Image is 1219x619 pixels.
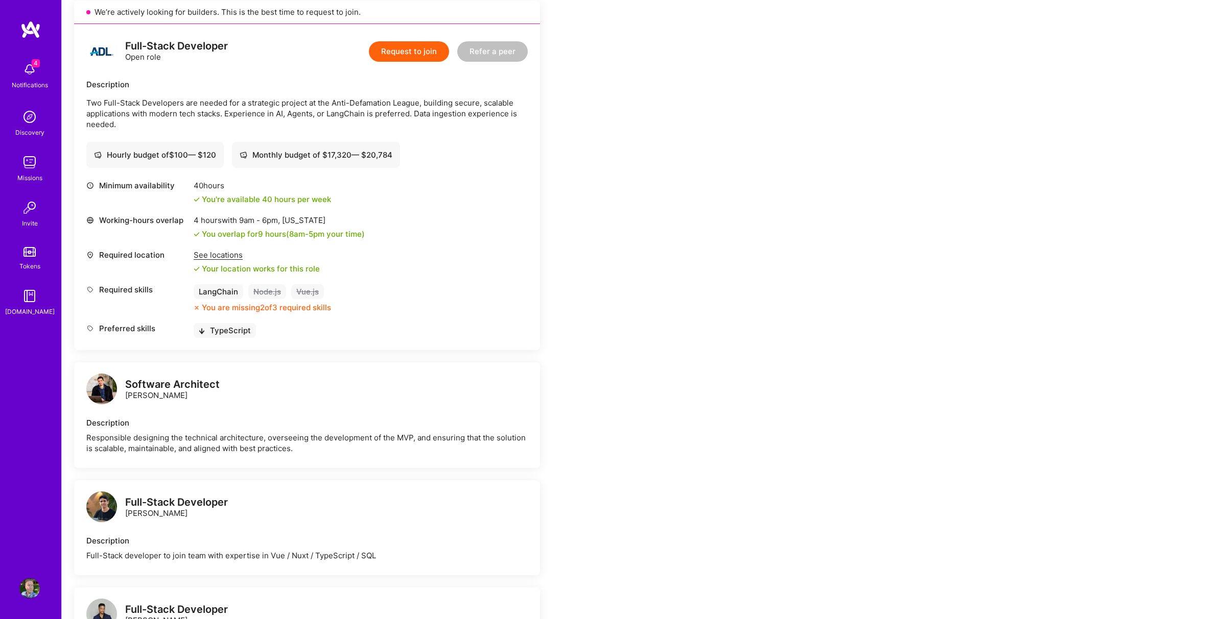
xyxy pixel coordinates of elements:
[240,150,392,160] div: Monthly budget of $ 17,320 — $ 20,784
[19,152,40,172] img: teamwork
[194,266,200,272] i: icon Check
[194,194,331,205] div: You're available 40 hours per week
[194,250,320,260] div: See locations
[194,231,200,237] i: icon Check
[125,41,228,62] div: Open role
[194,215,365,226] div: 4 hours with [US_STATE]
[369,41,449,62] button: Request to join
[86,215,189,226] div: Working-hours overlap
[12,80,48,90] div: Notifications
[86,432,528,454] div: Responsible designing the technical architecture, overseeing the development of the MVP, and ensu...
[20,20,41,39] img: logo
[5,306,55,317] div: [DOMAIN_NAME]
[86,36,117,67] img: logo
[86,491,117,525] a: logo
[86,180,189,191] div: Minimum availability
[125,379,220,401] div: [PERSON_NAME]
[32,59,40,67] span: 4
[19,261,40,271] div: Tokens
[86,550,528,561] div: Full-Stack developer to join team with expertise in Vue / Nuxt / TypeScript / SQL
[24,247,36,257] img: tokens
[74,1,540,24] div: We’re actively looking for builders. This is the best time to request to join.
[17,578,42,599] a: User Avatar
[248,284,286,299] div: Node.js
[86,535,528,546] div: Description
[86,216,94,224] i: icon World
[86,284,189,295] div: Required skills
[86,491,117,522] img: logo
[291,284,324,299] div: Vue.js
[86,250,189,260] div: Required location
[125,379,220,390] div: Software Architect
[289,229,324,239] span: 8am - 5pm
[86,79,528,90] div: Description
[240,151,247,159] i: icon Cash
[86,417,528,428] div: Description
[202,302,331,313] div: You are missing 2 of 3 required skills
[125,497,228,518] div: [PERSON_NAME]
[22,218,38,229] div: Invite
[237,215,282,225] span: 9am - 6pm ,
[86,323,189,334] div: Preferred skills
[86,374,117,407] a: logo
[194,196,200,203] i: icon Check
[194,305,200,311] i: icon CloseOrange
[19,59,40,80] img: bell
[86,286,94,293] i: icon Tag
[19,578,40,599] img: User Avatar
[194,263,320,274] div: Your location works for this role
[15,127,44,138] div: Discovery
[202,229,365,239] div: You overlap for 9 hours ( your time)
[19,286,40,306] img: guide book
[19,197,40,218] img: Invite
[125,41,228,52] div: Full-Stack Developer
[86,325,94,332] i: icon Tag
[19,107,40,127] img: discovery
[125,497,228,508] div: Full-Stack Developer
[194,180,331,191] div: 40 hours
[86,374,117,404] img: logo
[457,41,528,62] button: Refer a peer
[94,150,216,160] div: Hourly budget of $ 100 — $ 120
[86,251,94,259] i: icon Location
[125,604,228,615] div: Full-Stack Developer
[199,328,205,334] i: icon BlackArrowDown
[94,151,102,159] i: icon Cash
[86,97,528,130] p: Two Full-Stack Developers are needed for a strategic project at the Anti-Defamation League, build...
[194,323,256,338] div: TypeScript
[194,284,243,299] div: LangChain
[17,172,42,183] div: Missions
[86,182,94,189] i: icon Clock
